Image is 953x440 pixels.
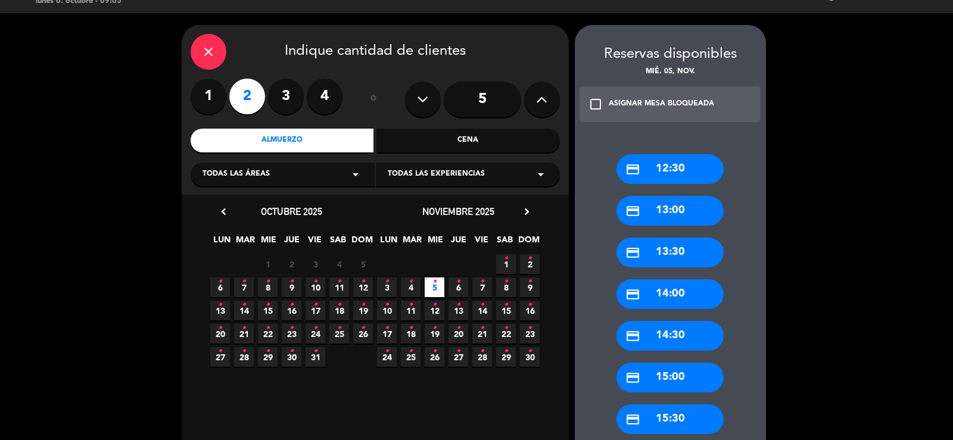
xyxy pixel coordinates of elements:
span: 10 [377,301,397,320]
i: • [266,272,270,291]
span: MAR [402,233,422,252]
i: • [385,295,389,314]
div: 15:30 [616,404,724,434]
span: 10 [306,277,325,297]
i: • [528,342,532,361]
span: Todas las áreas [203,168,270,180]
span: 9 [520,277,540,297]
span: 1 [258,254,278,274]
i: arrow_drop_down [348,167,363,182]
span: 12 [353,277,373,297]
div: ó [354,79,393,120]
div: 13:30 [616,238,724,267]
i: • [313,342,317,361]
span: 16 [520,301,540,320]
i: • [504,249,508,268]
i: • [432,319,437,338]
span: 18 [401,324,421,344]
i: • [480,295,484,314]
i: check_box_outline_blank [588,97,603,111]
i: credit_card [625,412,640,427]
span: 6 [210,277,230,297]
i: arrow_drop_down [534,167,548,182]
i: credit_card [625,370,640,385]
i: • [480,342,484,361]
i: • [289,295,294,314]
span: 30 [520,347,540,367]
i: • [504,319,508,338]
span: 20 [210,324,230,344]
i: • [385,342,389,361]
label: 1 [191,79,226,114]
i: credit_card [625,162,640,177]
span: 25 [329,324,349,344]
i: • [456,295,460,314]
i: • [337,295,341,314]
span: MIE [425,233,445,252]
label: 2 [229,79,265,114]
label: 4 [307,79,342,114]
span: MIE [259,233,278,252]
i: • [289,319,294,338]
i: • [337,272,341,291]
span: VIE [472,233,491,252]
i: • [218,342,222,361]
span: LUN [379,233,398,252]
span: 22 [496,324,516,344]
i: • [313,272,317,291]
span: 21 [234,324,254,344]
span: noviembre 2025 [422,205,494,217]
i: • [528,295,532,314]
span: 15 [258,301,278,320]
i: close [201,45,216,59]
i: • [432,272,437,291]
span: 1 [496,254,516,274]
span: 3 [306,254,325,274]
span: DOM [518,233,538,252]
i: • [385,272,389,291]
i: • [432,342,437,361]
i: credit_card [625,204,640,219]
span: 7 [234,277,254,297]
span: JUE [449,233,468,252]
span: 20 [449,324,468,344]
span: MAR [235,233,255,252]
span: 15 [496,301,516,320]
i: • [504,342,508,361]
span: 2 [520,254,540,274]
i: • [289,272,294,291]
span: 7 [472,277,492,297]
i: • [266,342,270,361]
span: 11 [329,277,349,297]
span: 27 [449,347,468,367]
span: 29 [258,347,278,367]
span: 25 [401,347,421,367]
span: 4 [401,277,421,297]
span: 4 [329,254,349,274]
span: VIE [305,233,325,252]
div: mié. 05, nov. [575,66,766,78]
i: • [432,295,437,314]
span: 8 [496,277,516,297]
i: • [409,295,413,314]
span: 13 [449,301,468,320]
span: 19 [425,324,444,344]
span: 18 [329,301,349,320]
div: 14:00 [616,279,724,309]
i: • [409,319,413,338]
i: • [361,295,365,314]
span: SAB [495,233,515,252]
i: • [361,319,365,338]
span: 28 [472,347,492,367]
span: 26 [425,347,444,367]
i: credit_card [625,245,640,260]
i: • [242,319,246,338]
div: ASIGNAR MESA BLOQUEADA [609,98,714,110]
div: Reservas disponibles [575,43,766,66]
span: 24 [306,324,325,344]
i: • [409,272,413,291]
span: 9 [282,277,301,297]
span: 13 [210,301,230,320]
span: DOM [351,233,371,252]
div: Indique cantidad de clientes [191,34,560,70]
